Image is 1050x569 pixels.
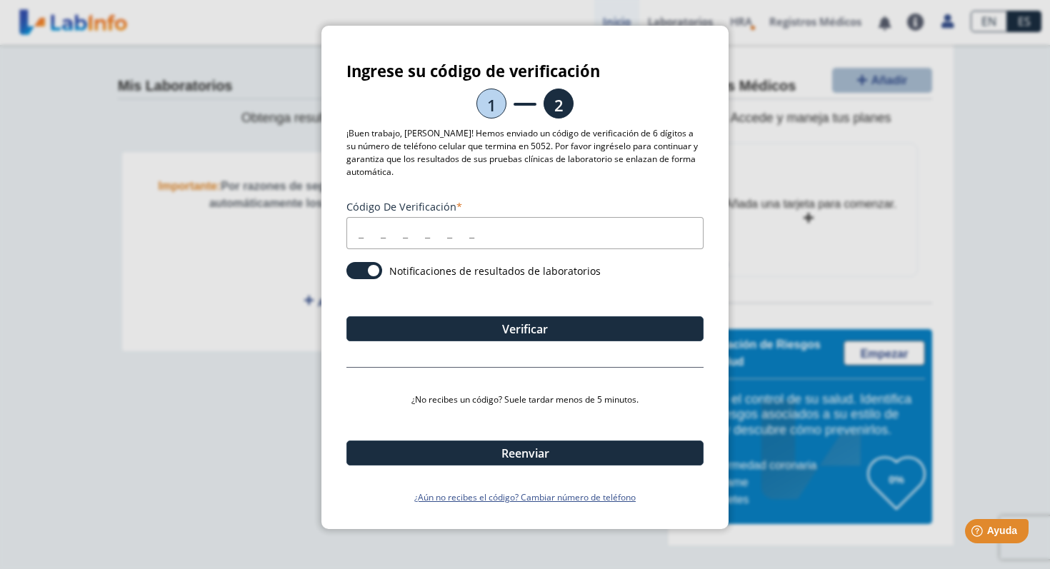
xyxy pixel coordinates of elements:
button: Verificar [346,316,704,341]
font: 2 [554,94,564,116]
font: ¿Aún no recibes el código? Cambiar número de teléfono [414,491,636,503]
font: 1 [487,94,496,116]
input: _ _ _ _ _ _ [346,217,704,249]
button: Reenviar [346,440,704,465]
font: Verificar [502,321,548,337]
font: Ingrese su código de verificación [346,61,600,81]
font: ¡Buen trabajo, [PERSON_NAME]! Hemos enviado un código de verificación de 6 dígitos a su número de... [346,127,698,178]
font: ¿No recibes un código? Suele tardar menos de 5 minutos. [411,393,639,406]
font: Notificaciones de resultados de laboratorios [389,264,601,278]
iframe: Lanzador de widgets de ayuda [923,513,1034,553]
font: Código de verificación [346,200,456,213]
font: Reenviar [501,445,549,461]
